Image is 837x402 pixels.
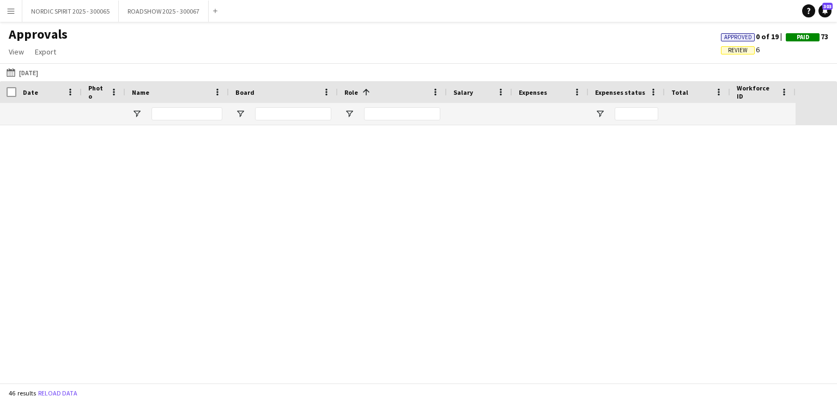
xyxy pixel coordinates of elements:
[132,109,142,119] button: Open Filter Menu
[344,109,354,119] button: Open Filter Menu
[519,88,547,96] span: Expenses
[822,3,833,10] span: 303
[235,88,254,96] span: Board
[88,84,106,100] span: Photo
[119,1,209,22] button: ROADSHOW 2025 - 300067
[23,88,38,96] span: Date
[35,47,56,57] span: Export
[724,34,752,41] span: Approved
[797,34,809,41] span: Paid
[786,32,828,41] span: 73
[737,84,776,100] span: Workforce ID
[344,88,358,96] span: Role
[595,88,645,96] span: Expenses status
[235,109,245,119] button: Open Filter Menu
[721,32,786,41] span: 0 of 19
[595,109,605,119] button: Open Filter Menu
[36,387,80,399] button: Reload data
[151,107,222,120] input: Name Filter Input
[364,107,440,120] input: Role Filter Input
[671,88,688,96] span: Total
[615,107,658,120] input: Expenses status Filter Input
[255,107,331,120] input: Board Filter Input
[22,1,119,22] button: NORDIC SPIRIT 2025 - 300065
[31,45,60,59] a: Export
[4,66,40,79] button: [DATE]
[728,47,748,54] span: Review
[818,4,832,17] a: 303
[453,88,473,96] span: Salary
[132,88,149,96] span: Name
[9,47,24,57] span: View
[721,45,760,54] span: 6
[4,45,28,59] a: View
